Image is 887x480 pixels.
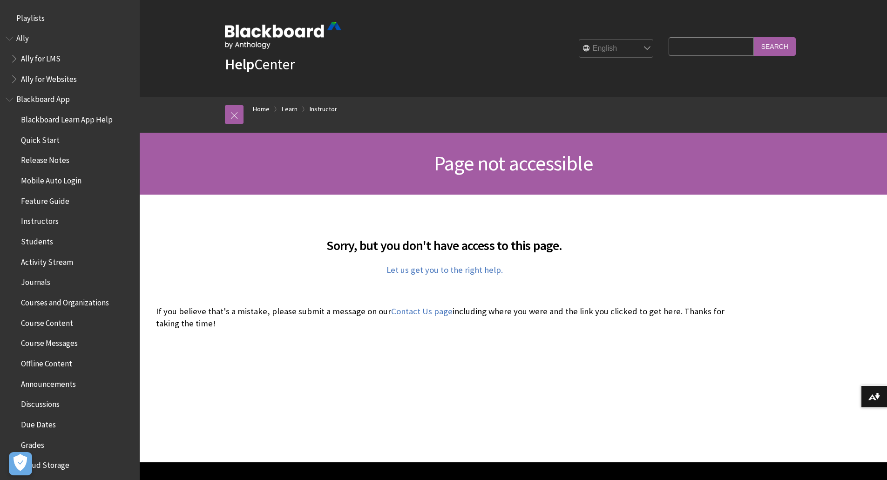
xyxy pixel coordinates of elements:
a: Contact Us page [391,306,453,317]
span: Blackboard App [16,92,70,104]
a: Home [253,103,270,115]
span: Cloud Storage [21,457,69,470]
span: Ally [16,31,29,43]
span: Due Dates [21,417,56,429]
span: Mobile Auto Login [21,173,81,185]
span: Feature Guide [21,193,69,206]
span: Page not accessible [434,150,593,176]
span: Grades [21,437,44,450]
span: Announcements [21,376,76,389]
p: If you believe that's a mistake, please submit a message on our including where you were and the ... [156,305,733,330]
a: Learn [282,103,298,115]
span: Journals [21,275,50,287]
span: Course Messages [21,336,78,348]
nav: Book outline for Anthology Ally Help [6,31,134,87]
nav: Book outline for Playlists [6,10,134,26]
span: Activity Stream [21,254,73,267]
a: Instructor [310,103,337,115]
span: Discussions [21,396,60,409]
img: Blackboard by Anthology [225,22,341,49]
a: HelpCenter [225,55,295,74]
span: Instructors [21,214,59,226]
span: Blackboard Learn App Help [21,112,113,124]
h2: Sorry, but you don't have access to this page. [156,224,733,255]
span: Quick Start [21,132,60,145]
a: Let us get you to the right help. [386,264,503,276]
span: Ally for Websites [21,71,77,84]
span: Playlists [16,10,45,23]
span: Offline Content [21,356,72,368]
strong: Help [225,55,254,74]
select: Site Language Selector [579,40,654,58]
span: Students [21,234,53,246]
span: Release Notes [21,153,69,165]
span: Course Content [21,315,73,328]
span: Courses and Organizations [21,295,109,307]
input: Search [754,37,796,55]
button: Open Preferences [9,452,32,475]
span: Ally for LMS [21,51,61,63]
